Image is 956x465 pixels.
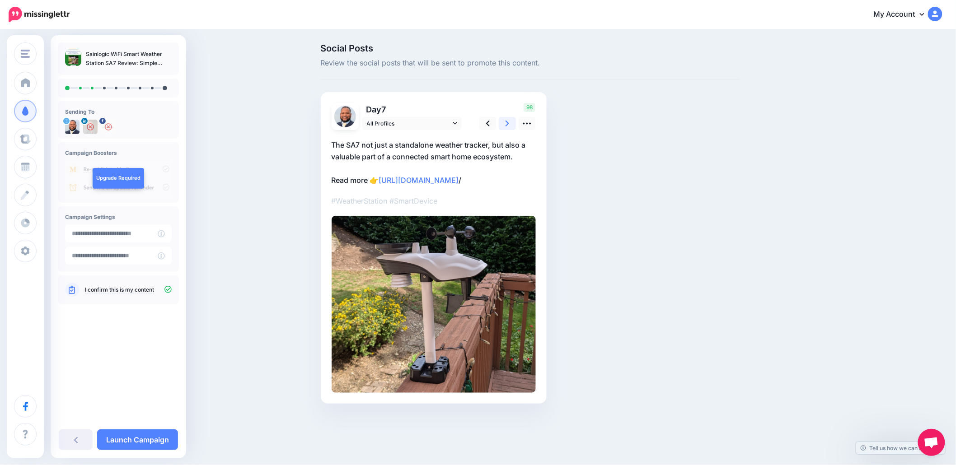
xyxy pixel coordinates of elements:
[918,429,945,456] div: Open chat
[321,57,740,69] span: Review the social posts that will be sent to promote this content.
[65,50,81,66] img: 0b17a537e33d19eb3bcd934dbd4e8e99_thumb.jpg
[362,103,463,116] p: Day
[83,120,98,134] img: 1516308613108-73549.png
[856,442,945,454] a: Tell us how we can improve
[93,168,144,189] a: Upgrade Required
[9,7,70,22] img: Missinglettr
[101,120,116,134] img: 302280400_744577310208203_2866280068992419804_n-bsa134649.jpg
[321,44,740,53] span: Social Posts
[332,139,536,186] p: The SA7 not just a standalone weather tracker, but also a valuable part of a connected smart home...
[85,286,154,293] a: I confirm this is my content
[382,105,386,114] span: 7
[21,50,30,58] img: menu.png
[65,214,172,220] h4: Campaign Settings
[332,216,536,393] img: 651d15379ecb14b8812f853b599c76cb.jpg
[65,161,172,195] img: campaign_review_boosters.png
[865,4,942,26] a: My Account
[367,119,451,128] span: All Profiles
[379,176,459,185] a: [URL][DOMAIN_NAME]
[65,120,80,134] img: yKncisBa-71620.jpg
[332,195,536,207] p: #WeatherStation #SmartDevice
[524,103,535,112] span: 98
[362,117,462,130] a: All Profiles
[86,50,172,68] p: Sainlogic WiFi Smart Weather Station SA7 Review: Simple Setup, Reliable Local Weather Data
[65,149,172,156] h4: Campaign Boosters
[65,108,172,115] h4: Sending To
[334,106,356,127] img: yKncisBa-71620.jpg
